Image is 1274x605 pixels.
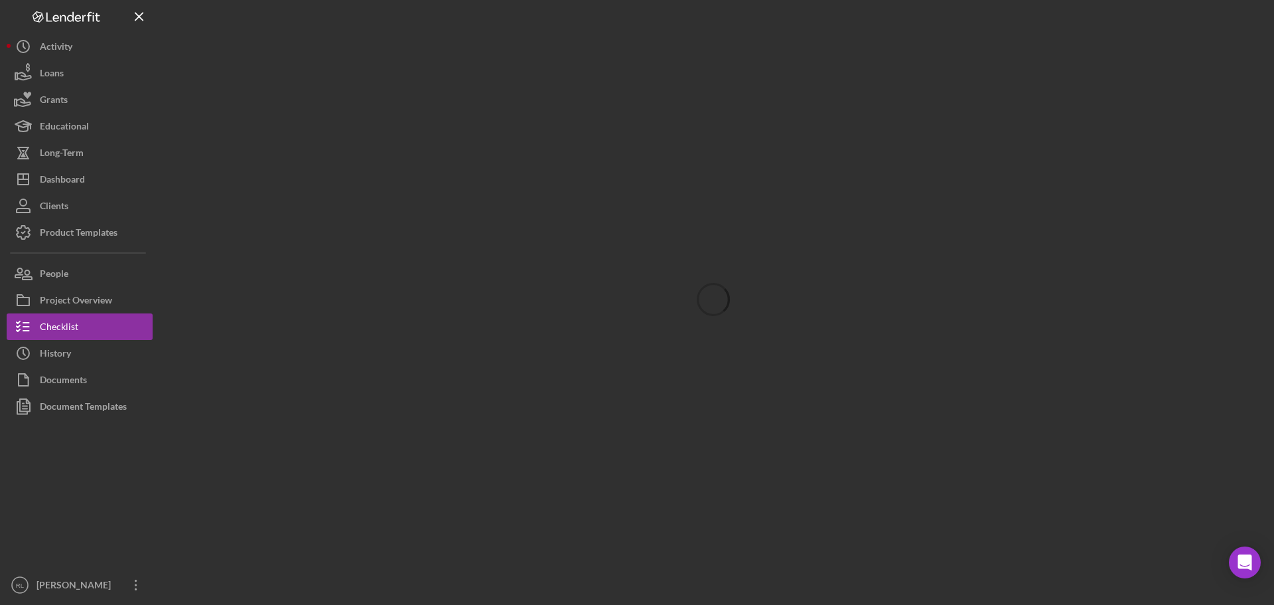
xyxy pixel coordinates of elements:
button: Dashboard [7,166,153,193]
button: Documents [7,367,153,393]
button: Clients [7,193,153,219]
div: Project Overview [40,287,112,317]
div: Activity [40,33,72,63]
div: Checklist [40,313,78,343]
div: People [40,260,68,290]
div: Long-Term [40,139,84,169]
button: Product Templates [7,219,153,246]
button: Loans [7,60,153,86]
button: Project Overview [7,287,153,313]
button: Grants [7,86,153,113]
button: Educational [7,113,153,139]
div: [PERSON_NAME] [33,572,119,602]
div: Product Templates [40,219,117,249]
div: Dashboard [40,166,85,196]
div: History [40,340,71,370]
div: Document Templates [40,393,127,423]
button: Checklist [7,313,153,340]
button: History [7,340,153,367]
button: Activity [7,33,153,60]
text: RL [16,582,25,589]
button: Document Templates [7,393,153,420]
div: Open Intercom Messenger [1229,547,1261,578]
div: Grants [40,86,68,116]
button: Long-Term [7,139,153,166]
button: RL[PERSON_NAME] [7,572,153,598]
div: Documents [40,367,87,396]
div: Loans [40,60,64,90]
div: Educational [40,113,89,143]
div: Clients [40,193,68,222]
button: People [7,260,153,287]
